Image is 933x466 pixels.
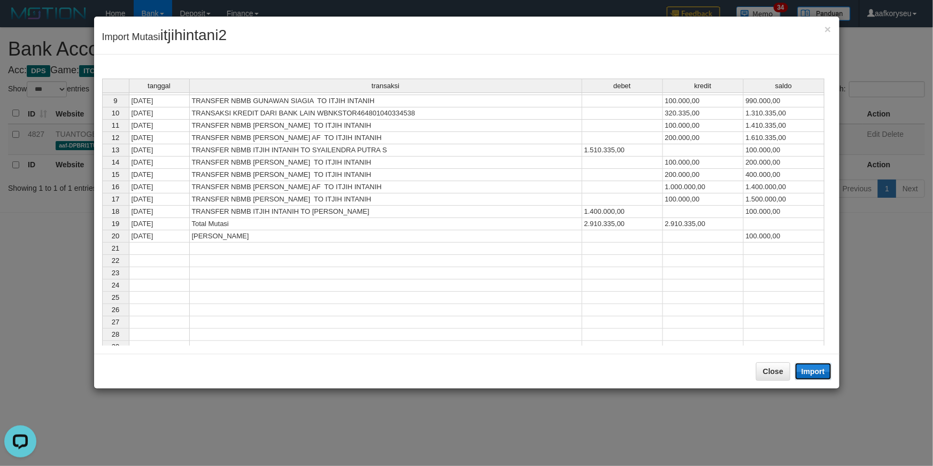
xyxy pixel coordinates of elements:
td: [DATE] [129,169,190,181]
td: [DATE] [129,218,190,230]
td: 320.335,00 [663,107,744,120]
span: debet [613,82,631,90]
td: 100.000,00 [663,193,744,206]
td: 400.000,00 [744,169,824,181]
span: 26 [112,306,119,314]
td: 200.000,00 [663,132,744,144]
td: 1.610.335,00 [744,132,824,144]
th: Select whole grid [102,79,129,93]
td: 1.400.000,00 [744,181,824,193]
td: [DATE] [129,144,190,157]
span: 15 [112,170,119,178]
td: [DATE] [129,95,190,107]
td: TRANSFER NBMB [PERSON_NAME] TO ITJIH INTANIH [190,157,582,169]
td: [PERSON_NAME] [190,230,582,243]
button: Import [795,363,831,380]
td: TRANSFER NBMB [PERSON_NAME] TO ITJIH INTANIH [190,169,582,181]
td: 200.000,00 [663,169,744,181]
td: TRANSFER NBMB ITJIH INTANIH TO SYAILENDRA PUTRA S [190,144,582,157]
span: 16 [112,183,119,191]
span: 21 [112,244,119,252]
span: 23 [112,269,119,277]
td: 100.000,00 [744,206,824,218]
span: Import Mutasi [102,32,227,42]
td: TRANSFER NBMB ITJIH INTANIH TO [PERSON_NAME] [190,206,582,218]
span: 14 [112,158,119,166]
td: 200.000,00 [744,157,824,169]
span: 22 [112,257,119,265]
td: 2.910.335,00 [582,218,663,230]
td: 100.000,00 [744,144,824,157]
button: Close [756,362,790,380]
span: 10 [112,109,119,117]
td: TRANSFER NBMB [PERSON_NAME] TO ITJIH INTANIH [190,120,582,132]
td: 1.400.000,00 [582,206,663,218]
td: [DATE] [129,193,190,206]
td: [DATE] [129,132,190,144]
td: 100.000,00 [663,157,744,169]
span: 11 [112,121,119,129]
span: 12 [112,134,119,142]
span: 13 [112,146,119,154]
td: 100.000,00 [663,120,744,132]
td: TRANSFER NBMB GUNAWAN SIAGIA TO ITJIH INTANIH [190,95,582,107]
td: 2.910.335,00 [663,218,744,230]
td: 1.510.335,00 [582,144,663,157]
span: 27 [112,318,119,326]
td: [DATE] [129,120,190,132]
td: 100.000,00 [744,230,824,243]
td: 990.000,00 [744,95,824,107]
button: Open LiveChat chat widget [4,4,36,36]
span: itjihintani2 [160,27,227,43]
td: [DATE] [129,181,190,193]
span: 18 [112,207,119,215]
span: × [824,23,831,35]
td: TRANSFER NBMB [PERSON_NAME] AF TO ITJIH INTANIH [190,181,582,193]
td: TRANSAKSI KREDIT DARI BANK LAIN WBNKSTOR464801040334538 [190,107,582,120]
span: 25 [112,293,119,301]
td: 1.000.000,00 [663,181,744,193]
span: saldo [775,82,792,90]
span: tanggal [148,82,171,90]
td: TRANSFER NBMB [PERSON_NAME] AF TO ITJIH INTANIH [190,132,582,144]
td: [DATE] [129,230,190,243]
td: [DATE] [129,206,190,218]
span: 17 [112,195,119,203]
button: Close [824,24,831,35]
td: TRANSFER NBMB [PERSON_NAME] TO ITJIH INTANIH [190,193,582,206]
span: 28 [112,330,119,338]
td: 1.410.335,00 [744,120,824,132]
td: Total Mutasi [190,218,582,230]
span: transaksi [372,82,399,90]
td: 100.000,00 [663,95,744,107]
span: 19 [112,220,119,228]
td: 1.310.335,00 [744,107,824,120]
span: 20 [112,232,119,240]
td: 1.500.000,00 [744,193,824,206]
span: kredit [695,82,712,90]
span: 24 [112,281,119,289]
span: 9 [113,97,117,105]
span: 29 [112,343,119,351]
td: [DATE] [129,107,190,120]
td: [DATE] [129,157,190,169]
